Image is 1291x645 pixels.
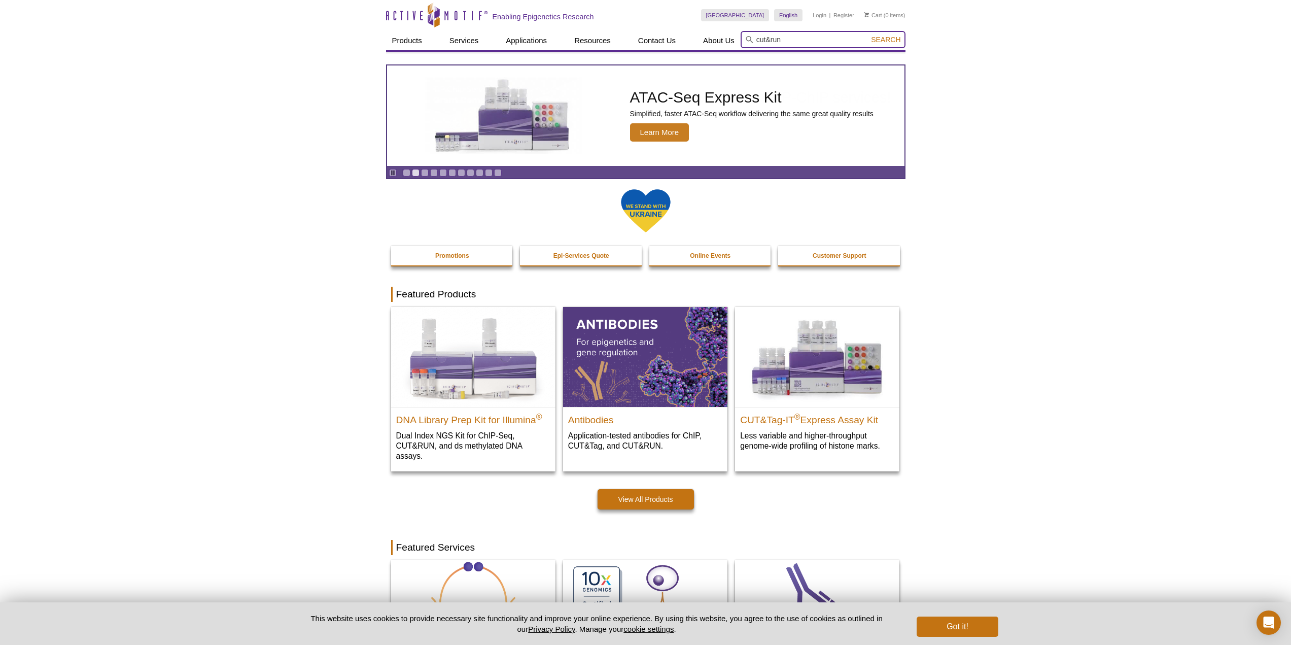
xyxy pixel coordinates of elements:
[412,169,420,177] a: Go to slide 2
[632,31,682,50] a: Contact Us
[396,430,550,461] p: Dual Index NGS Kit for ChIP-Seq, CUT&RUN, and ds methylated DNA assays.
[448,169,456,177] a: Go to slide 6
[421,169,429,177] a: Go to slide 3
[741,31,905,48] input: Keyword, Cat. No.
[620,188,671,233] img: We Stand With Ukraine
[568,410,722,425] h2: Antibodies
[396,410,550,425] h2: DNA Library Prep Kit for Illumina
[778,246,901,265] a: Customer Support
[387,65,904,166] article: ATAC-Seq Express Kit
[598,489,694,510] a: View All Products
[439,169,447,177] a: Go to slide 5
[528,625,575,633] a: Privacy Policy
[813,252,866,259] strong: Customer Support
[391,307,555,471] a: DNA Library Prep Kit for Illumina DNA Library Prep Kit for Illumina® Dual Index NGS Kit for ChIP-...
[568,31,617,50] a: Resources
[391,246,514,265] a: Promotions
[476,169,483,177] a: Go to slide 9
[794,412,800,421] sup: ®
[387,65,904,166] a: ATAC-Seq Express Kit ATAC-Seq Express Kit Simplified, faster ATAC-Seq workflow delivering the sam...
[563,307,727,461] a: All Antibodies Antibodies Application-tested antibodies for ChIP, CUT&Tag, and CUT&RUN.
[430,169,438,177] a: Go to slide 4
[697,31,741,50] a: About Us
[630,123,689,142] span: Learn More
[871,36,900,44] span: Search
[774,9,802,21] a: English
[735,307,899,406] img: CUT&Tag-IT® Express Assay Kit
[391,540,900,555] h2: Featured Services
[553,252,609,259] strong: Epi-Services Quote
[623,625,674,633] button: cookie settings
[833,12,854,19] a: Register
[389,169,397,177] a: Toggle autoplay
[864,12,869,17] img: Your Cart
[568,430,722,451] p: Application-tested antibodies for ChIP, CUT&Tag, and CUT&RUN.
[494,169,502,177] a: Go to slide 11
[630,109,874,118] p: Simplified, faster ATAC-Seq workflow delivering the same great quality results
[917,617,998,637] button: Got it!
[1257,610,1281,635] div: Open Intercom Messenger
[864,9,905,21] li: (0 items)
[868,35,903,44] button: Search
[864,12,882,19] a: Cart
[813,12,826,19] a: Login
[740,410,894,425] h2: CUT&Tag-IT Express Assay Kit
[520,246,643,265] a: Epi-Services Quote
[458,169,465,177] a: Go to slide 7
[690,252,730,259] strong: Online Events
[467,169,474,177] a: Go to slide 8
[735,307,899,461] a: CUT&Tag-IT® Express Assay Kit CUT&Tag-IT®Express Assay Kit Less variable and higher-throughput ge...
[563,307,727,406] img: All Antibodies
[293,613,900,634] p: This website uses cookies to provide necessary site functionality and improve your online experie...
[500,31,553,50] a: Applications
[485,169,493,177] a: Go to slide 10
[701,9,770,21] a: [GEOGRAPHIC_DATA]
[391,307,555,406] img: DNA Library Prep Kit for Illumina
[740,430,894,451] p: Less variable and higher-throughput genome-wide profiling of histone marks​.
[391,287,900,302] h2: Featured Products
[536,412,542,421] sup: ®
[649,246,772,265] a: Online Events
[630,90,874,105] h2: ATAC-Seq Express Kit
[493,12,594,21] h2: Enabling Epigenetics Research
[435,252,469,259] strong: Promotions
[829,9,831,21] li: |
[403,169,410,177] a: Go to slide 1
[443,31,485,50] a: Services
[420,77,587,154] img: ATAC-Seq Express Kit
[386,31,428,50] a: Products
